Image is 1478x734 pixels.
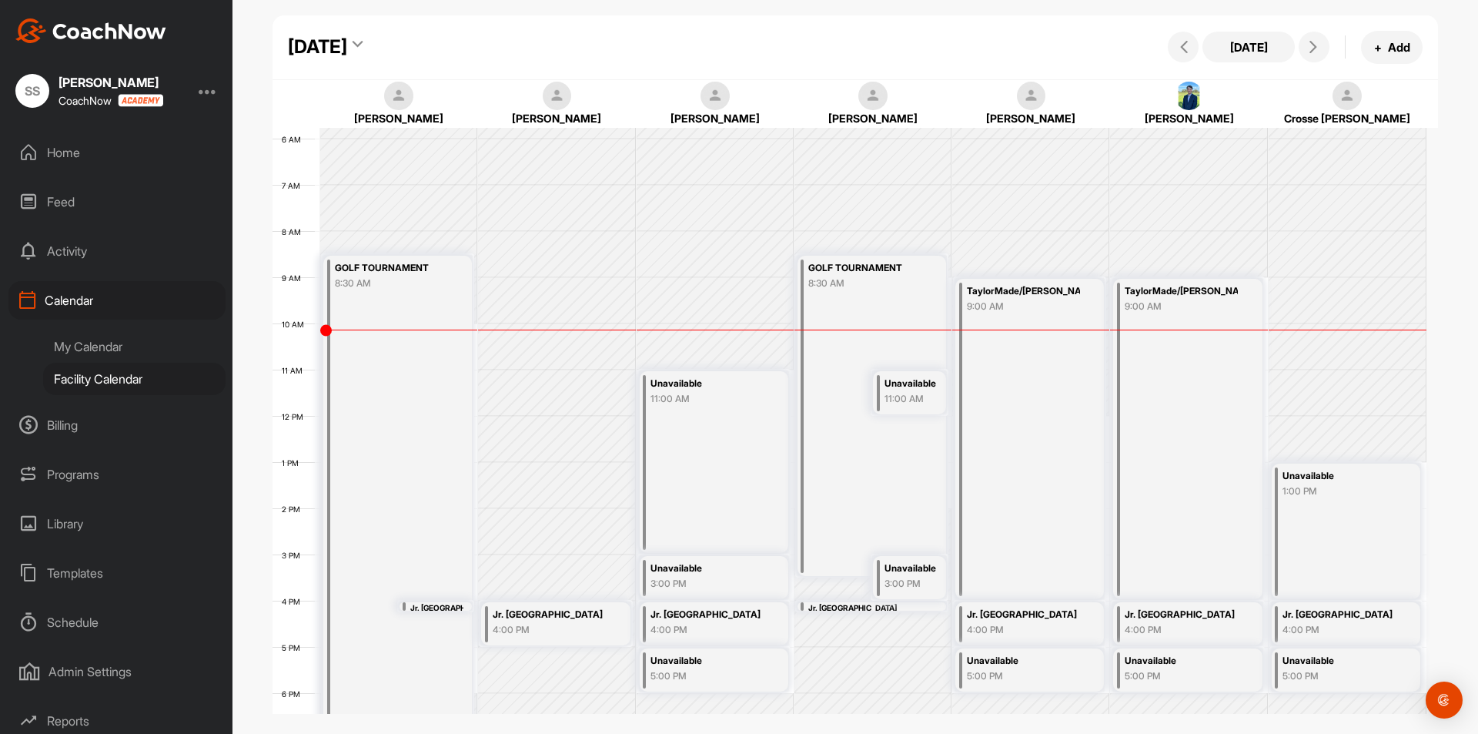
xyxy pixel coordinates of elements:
[1175,82,1204,111] img: square_c2a203cc4dd846f27c50a118220ad3ef.jpg
[8,603,226,642] div: Schedule
[808,277,921,290] div: 8:30 AM
[493,623,606,637] div: 4:00 PM
[273,597,316,606] div: 4 PM
[1282,652,1396,670] div: Unavailable
[1426,682,1463,719] div: Open Intercom Messenger
[884,560,937,578] div: Unavailable
[273,643,316,652] div: 5 PM
[118,94,163,107] img: CoachNow acadmey
[1125,669,1238,683] div: 5:00 PM
[650,606,764,624] div: Jr. [GEOGRAPHIC_DATA]
[273,689,316,699] div: 6 PM
[650,560,764,578] div: Unavailable
[967,283,1080,300] div: TaylorMade/[PERSON_NAME]
[273,551,316,560] div: 3 PM
[384,82,413,111] img: square_default-ef6cabf814de5a2bf16c804365e32c732080f9872bdf737d349900a9daf73cf9.png
[808,260,921,277] div: GOLF TOURNAMENT
[334,110,463,126] div: [PERSON_NAME]
[858,82,888,111] img: square_default-ef6cabf814de5a2bf16c804365e32c732080f9872bdf737d349900a9daf73cf9.png
[650,652,764,670] div: Unavailable
[8,554,226,592] div: Templates
[1282,110,1412,126] div: Crosse [PERSON_NAME]
[273,227,316,236] div: 8 AM
[335,260,448,277] div: GOLF TOURNAMENT
[650,110,780,126] div: [PERSON_NAME]
[8,232,226,270] div: Activity
[1361,31,1423,64] button: +Add
[59,94,163,107] div: CoachNow
[273,366,318,375] div: 11 AM
[273,135,316,144] div: 6 AM
[1125,652,1238,670] div: Unavailable
[8,406,226,444] div: Billing
[8,281,226,320] div: Calendar
[273,412,319,421] div: 12 PM
[1282,606,1396,624] div: Jr. [GEOGRAPHIC_DATA]
[8,133,226,172] div: Home
[967,623,1080,637] div: 4:00 PM
[273,181,316,190] div: 7 AM
[410,602,463,614] div: Jr. [GEOGRAPHIC_DATA]
[1202,32,1295,62] button: [DATE]
[650,669,764,683] div: 5:00 PM
[273,458,314,468] div: 1 PM
[966,110,1095,126] div: [PERSON_NAME]
[8,455,226,494] div: Programs
[1017,82,1046,111] img: square_default-ef6cabf814de5a2bf16c804365e32c732080f9872bdf737d349900a9daf73cf9.png
[288,33,347,61] div: [DATE]
[59,76,163,89] div: [PERSON_NAME]
[650,375,764,393] div: Unavailable
[650,577,764,591] div: 3:00 PM
[273,320,319,329] div: 10 AM
[967,669,1080,683] div: 5:00 PM
[43,363,226,395] div: Facility Calendar
[1282,669,1396,683] div: 5:00 PM
[967,652,1080,670] div: Unavailable
[8,183,226,221] div: Feed
[1282,484,1396,498] div: 1:00 PM
[884,577,937,591] div: 3:00 PM
[1333,82,1362,111] img: square_default-ef6cabf814de5a2bf16c804365e32c732080f9872bdf737d349900a9daf73cf9.png
[808,110,938,126] div: [PERSON_NAME]
[650,392,764,406] div: 11:00 AM
[1374,39,1382,55] span: +
[15,74,49,108] div: SS
[1282,468,1396,485] div: Unavailable
[967,300,1080,313] div: 9:00 AM
[884,375,937,393] div: Unavailable
[1125,283,1238,300] div: TaylorMade/[PERSON_NAME]
[493,110,622,126] div: [PERSON_NAME]
[1125,300,1238,313] div: 9:00 AM
[1125,606,1238,624] div: Jr. [GEOGRAPHIC_DATA]
[808,602,921,614] div: Jr. [GEOGRAPHIC_DATA]
[273,504,316,514] div: 2 PM
[543,82,572,111] img: square_default-ef6cabf814de5a2bf16c804365e32c732080f9872bdf737d349900a9daf73cf9.png
[493,606,606,624] div: Jr. [GEOGRAPHIC_DATA]
[701,82,730,111] img: square_default-ef6cabf814de5a2bf16c804365e32c732080f9872bdf737d349900a9daf73cf9.png
[273,273,316,283] div: 9 AM
[1125,623,1238,637] div: 4:00 PM
[884,392,937,406] div: 11:00 AM
[1125,110,1254,126] div: [PERSON_NAME]
[335,277,448,290] div: 8:30 AM
[1282,623,1396,637] div: 4:00 PM
[8,504,226,543] div: Library
[43,330,226,363] div: My Calendar
[650,623,764,637] div: 4:00 PM
[967,606,1080,624] div: Jr. [GEOGRAPHIC_DATA]
[15,18,166,43] img: CoachNow
[8,652,226,691] div: Admin Settings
